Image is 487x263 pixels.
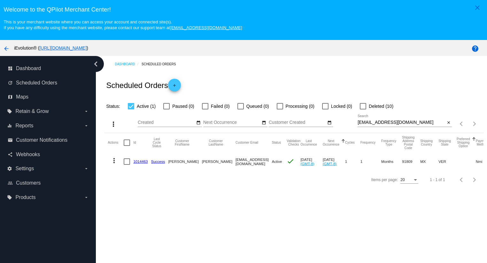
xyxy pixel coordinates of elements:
span: Locked (0) [331,102,352,110]
mat-select: Items per page: [400,178,418,182]
i: settings [7,166,12,171]
mat-cell: [DATE] [300,152,323,171]
span: Maps [16,94,28,100]
i: local_offer [7,195,12,200]
button: Change sorting for LastProcessingCycleId [151,137,163,148]
i: chevron_left [91,59,101,69]
span: Queued (0) [246,102,269,110]
button: Next page [468,173,481,186]
span: Paused (0) [172,102,194,110]
button: Change sorting for CustomerFirstName [168,139,196,146]
a: people_outline Customers [8,178,89,188]
a: share Webhooks [8,149,89,160]
span: Settings [15,166,34,171]
i: email [8,138,13,143]
mat-cell: [PERSON_NAME] [168,152,202,171]
i: equalizer [7,123,12,128]
mat-cell: Months [381,152,402,171]
mat-icon: date_range [196,120,201,125]
button: Change sorting for ShippingPostcode [402,136,414,150]
span: Failed (0) [211,102,230,110]
span: Customers [16,180,41,186]
mat-icon: close [474,4,481,12]
i: dashboard [8,66,13,71]
span: Scheduled Orders [16,80,57,86]
a: [URL][DOMAIN_NAME] [39,45,87,51]
span: Active [272,159,282,163]
span: Webhooks [16,152,40,157]
button: Change sorting for CustomerLastName [202,139,230,146]
a: dashboard Dashboard [8,63,89,74]
span: Reports [15,123,33,129]
mat-header-cell: Actions [108,133,124,152]
h2: Scheduled Orders [106,79,181,92]
button: Change sorting for ShippingCountry [420,139,433,146]
a: 1014463 [133,159,148,163]
span: Status: [106,104,120,109]
mat-cell: 1 [360,152,381,171]
mat-cell: [PERSON_NAME] [202,152,236,171]
div: Items per page: [371,178,398,182]
a: (GMT-8) [323,162,336,166]
a: Success [151,159,165,163]
mat-icon: help [471,45,479,52]
i: update [8,80,13,85]
i: map [8,94,13,100]
i: arrow_drop_down [84,195,89,200]
mat-cell: 1 [345,152,360,171]
button: Change sorting for FrequencyType [381,139,396,146]
a: map Maps [8,92,89,102]
button: Change sorting for Status [272,141,281,145]
h3: Welcome to the QPilot Merchant Center! [4,6,483,13]
span: iEvolution® ( ) [14,45,88,51]
mat-header-cell: Validation Checks [287,133,300,152]
button: Change sorting for ShippingState [438,139,451,146]
button: Change sorting for NextOccurrenceUtc [323,139,339,146]
i: arrow_drop_down [84,109,89,114]
mat-icon: add [171,83,178,91]
button: Change sorting for PreferredShippingOption [457,137,470,148]
mat-cell: [EMAIL_ADDRESS][DOMAIN_NAME] [236,152,272,171]
input: Search [358,120,445,125]
mat-cell: VER [438,152,457,171]
mat-cell: MX [420,152,438,171]
span: Products [15,195,35,200]
mat-icon: more_vert [110,157,118,164]
input: Created [138,120,195,125]
i: share [8,152,13,157]
button: Change sorting for Cycles [345,141,355,145]
mat-icon: close [446,120,451,125]
i: arrow_drop_down [84,123,89,128]
a: (GMT-8) [300,162,314,166]
span: Deleted (10) [369,102,393,110]
button: Change sorting for Id [133,141,136,145]
span: Retain & Grow [15,108,49,114]
small: This is your merchant website where you can access your account and connected site(s). If you hav... [4,20,242,30]
mat-icon: more_vert [110,120,117,128]
span: Customer Notifications [16,137,67,143]
mat-icon: arrow_back [3,45,10,52]
a: Dashboard [115,59,142,69]
a: [EMAIL_ADDRESS][DOMAIN_NAME] [170,25,242,30]
a: Scheduled Orders [142,59,182,69]
button: Next page [468,117,481,130]
mat-cell: 91809 [402,152,420,171]
i: arrow_drop_down [84,166,89,171]
button: Change sorting for Frequency [360,141,375,145]
input: Customer Created [269,120,326,125]
button: Change sorting for CustomerEmail [236,141,258,145]
mat-cell: [DATE] [323,152,345,171]
span: Active (1) [137,102,156,110]
input: Next Occurrence [203,120,261,125]
span: 20 [400,178,405,182]
div: 1 - 1 of 1 [430,178,445,182]
a: update Scheduled Orders [8,78,89,88]
i: local_offer [7,109,12,114]
span: Processing (0) [286,102,314,110]
mat-icon: check [287,157,294,165]
button: Previous page [455,117,468,130]
a: email Customer Notifications [8,135,89,145]
i: people_outline [8,180,13,186]
mat-icon: date_range [327,120,332,125]
mat-icon: date_range [262,120,266,125]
